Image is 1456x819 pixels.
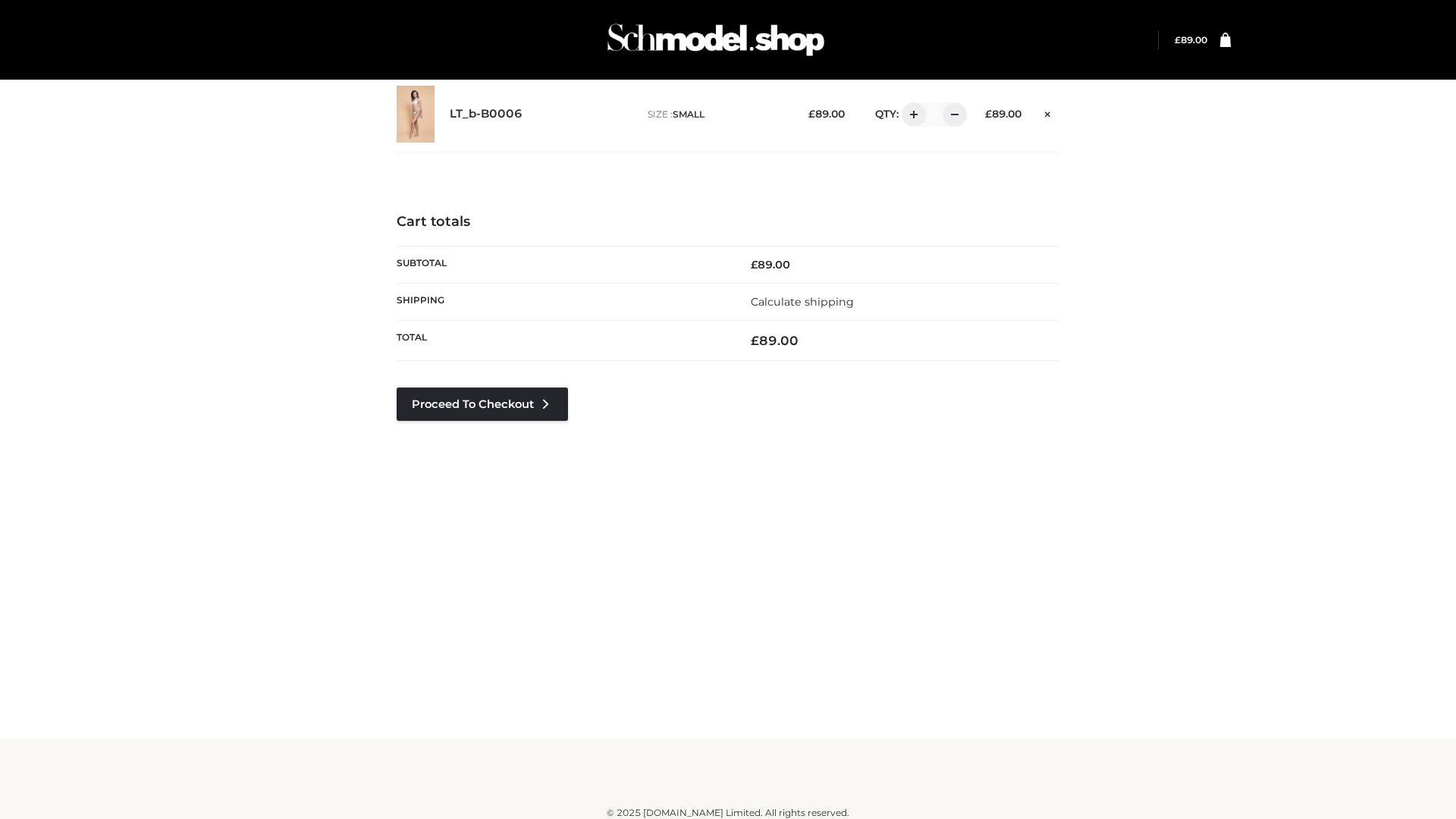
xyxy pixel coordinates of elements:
span: £ [751,333,759,348]
span: SMALL [673,108,704,120]
span: £ [808,108,815,120]
span: £ [985,108,992,120]
bdi: 89.00 [1175,34,1207,45]
img: Schmodel Admin 964 [602,10,830,70]
span: £ [751,258,758,271]
a: Remove this item [1037,102,1059,122]
bdi: 89.00 [808,108,845,120]
bdi: 89.00 [751,333,799,348]
th: Shipping [397,283,728,320]
a: Calculate shipping [751,295,854,309]
a: Proceed to Checkout [397,388,568,421]
div: QTY: [860,102,962,127]
a: £89.00 [1175,34,1207,45]
p: size : [648,108,785,121]
th: Subtotal [397,246,728,283]
span: £ [1175,34,1181,45]
th: Total [397,321,728,361]
bdi: 89.00 [751,258,790,271]
a: LT_b-B0006 [450,107,522,121]
h4: Cart totals [397,214,1059,231]
bdi: 89.00 [985,108,1021,120]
